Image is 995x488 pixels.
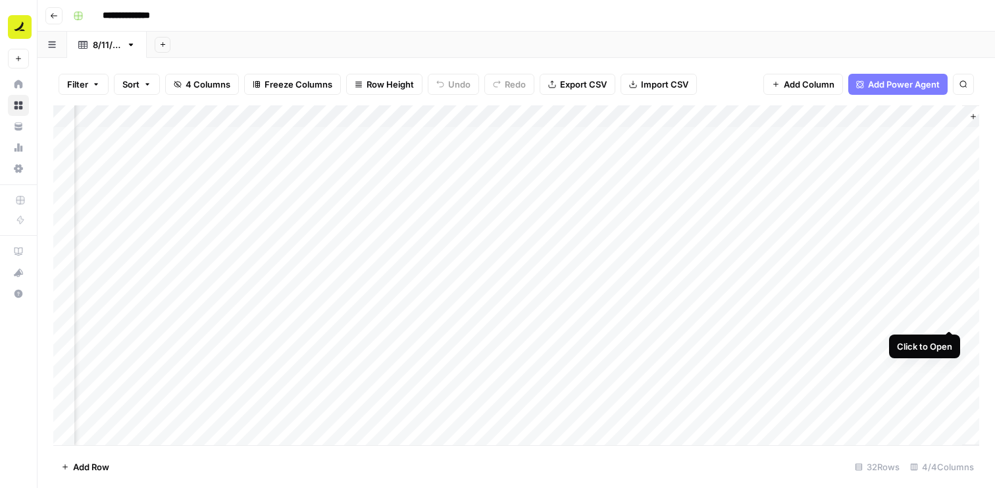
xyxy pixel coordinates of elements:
[367,78,414,91] span: Row Height
[8,116,29,137] a: Your Data
[67,78,88,91] span: Filter
[53,456,117,477] button: Add Row
[8,262,29,283] button: What's new?
[8,11,29,43] button: Workspace: Ramp
[850,456,905,477] div: 32 Rows
[122,78,140,91] span: Sort
[8,241,29,262] a: AirOps Academy
[8,283,29,304] button: Help + Support
[93,38,121,51] div: [DATE]
[8,158,29,179] a: Settings
[641,78,688,91] span: Import CSV
[905,456,979,477] div: 4/4 Columns
[73,460,109,474] span: Add Row
[346,74,422,95] button: Row Height
[784,78,834,91] span: Add Column
[763,74,843,95] button: Add Column
[67,32,147,58] a: [DATE]
[8,74,29,95] a: Home
[868,78,940,91] span: Add Power Agent
[484,74,534,95] button: Redo
[560,78,607,91] span: Export CSV
[165,74,239,95] button: 4 Columns
[848,74,948,95] button: Add Power Agent
[244,74,341,95] button: Freeze Columns
[186,78,230,91] span: 4 Columns
[59,74,109,95] button: Filter
[9,263,28,283] div: What's new?
[428,74,479,95] button: Undo
[505,78,526,91] span: Redo
[448,78,471,91] span: Undo
[8,137,29,158] a: Usage
[265,78,332,91] span: Freeze Columns
[897,340,952,353] div: Click to Open
[8,15,32,39] img: Ramp Logo
[114,74,160,95] button: Sort
[621,74,697,95] button: Import CSV
[540,74,615,95] button: Export CSV
[8,95,29,116] a: Browse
